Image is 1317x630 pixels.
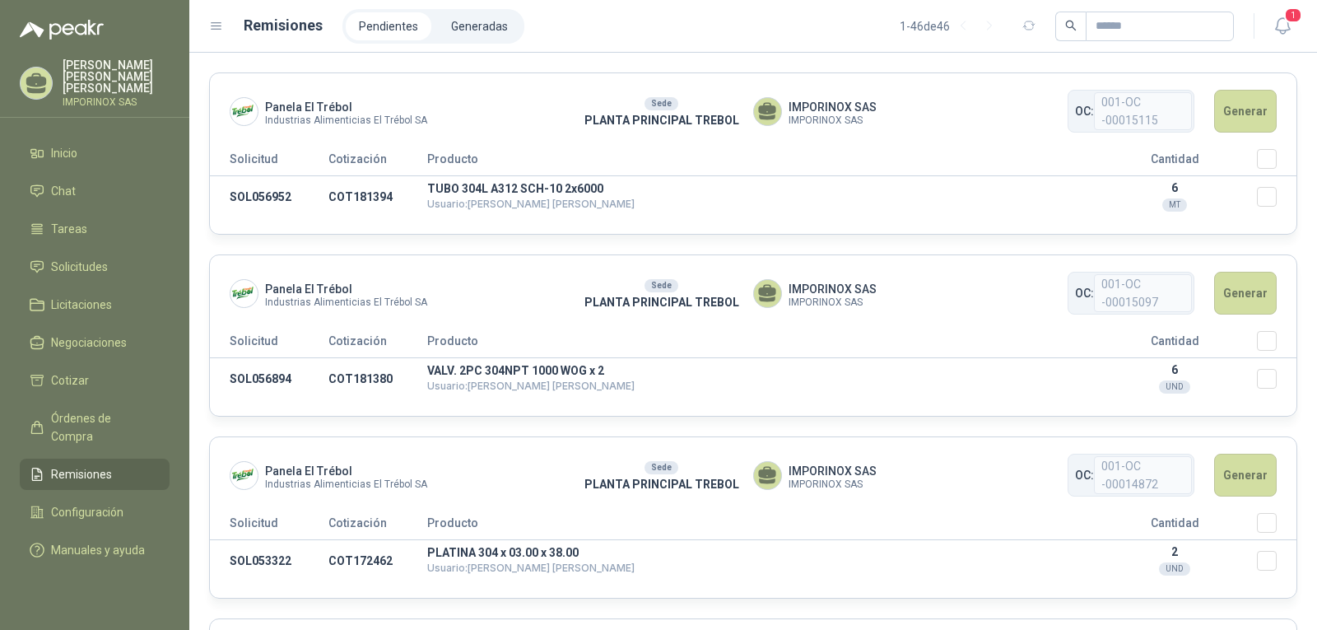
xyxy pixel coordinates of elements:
span: Tareas [51,220,87,238]
img: Company Logo [230,98,258,125]
span: 001-OC -00015097 [1094,274,1192,312]
img: Logo peakr [20,20,104,40]
td: Seleccionar/deseleccionar [1257,358,1296,400]
th: Producto [427,149,1092,176]
button: Generar [1214,272,1277,315]
div: UND [1159,380,1190,394]
span: Negociaciones [51,334,127,352]
td: COT172462 [328,540,427,582]
span: Usuario: [PERSON_NAME] [PERSON_NAME] [427,380,635,392]
p: 2 [1092,545,1257,558]
th: Cotización [328,331,427,358]
th: Producto [427,331,1092,358]
td: SOL056894 [210,358,328,400]
span: Industrias Alimenticias El Trébol SA [265,298,427,307]
td: SOL056952 [210,176,328,218]
img: Company Logo [230,280,258,307]
span: Configuración [51,503,123,521]
span: OC: [1075,102,1094,120]
th: Solicitud [210,149,328,176]
th: Seleccionar/deseleccionar [1257,513,1296,540]
a: Negociaciones [20,327,170,358]
p: PLANTA PRINCIPAL TREBOL [570,293,753,311]
p: [PERSON_NAME] [PERSON_NAME] [PERSON_NAME] [63,59,170,94]
p: PLATINA 304 x 03.00 x 38.00 [427,547,1092,558]
a: Órdenes de Compra [20,403,170,452]
button: Generar [1214,90,1277,133]
span: OC: [1075,466,1094,484]
span: Órdenes de Compra [51,409,154,446]
a: Cotizar [20,365,170,396]
th: Solicitud [210,331,328,358]
a: Manuales y ayuda [20,534,170,566]
th: Seleccionar/deseleccionar [1257,331,1296,358]
th: Cantidad [1092,149,1257,176]
p: PLANTA PRINCIPAL TREBOL [570,111,753,129]
p: 6 [1092,181,1257,194]
h1: Remisiones [244,14,323,37]
p: VALV. 2PC 304NPT 1000 WOG x 2 [427,365,1092,376]
a: Licitaciones [20,289,170,320]
span: Panela El Trébol [265,280,427,298]
p: PLANTA PRINCIPAL TREBOL [570,475,753,493]
span: IMPORINOX SAS [789,116,877,125]
span: IMPORINOX SAS [789,280,877,298]
th: Cotización [328,149,427,176]
span: IMPORINOX SAS [789,98,877,116]
span: Panela El Trébol [265,462,427,480]
th: Seleccionar/deseleccionar [1257,149,1296,176]
span: Usuario: [PERSON_NAME] [PERSON_NAME] [427,198,635,210]
td: SOL053322 [210,540,328,582]
span: Industrias Alimenticias El Trébol SA [265,480,427,489]
th: Producto [427,513,1092,540]
div: Sede [645,97,678,110]
th: Solicitud [210,513,328,540]
span: 001-OC -00014872 [1094,456,1192,494]
span: 001-OC -00015115 [1094,92,1192,130]
div: MT [1162,198,1187,212]
a: Pendientes [346,12,431,40]
span: Industrias Alimenticias El Trébol SA [265,116,427,125]
p: 6 [1092,363,1257,376]
div: UND [1159,562,1190,576]
button: 1 [1268,12,1297,41]
span: Manuales y ayuda [51,541,145,559]
p: IMPORINOX SAS [63,97,170,107]
a: Tareas [20,213,170,245]
span: Chat [51,182,76,200]
span: Licitaciones [51,296,112,314]
td: COT181380 [328,358,427,400]
img: Company Logo [230,462,258,489]
a: Inicio [20,138,170,169]
span: Inicio [51,144,77,162]
a: Solicitudes [20,251,170,282]
span: search [1065,20,1077,31]
a: Generadas [438,12,521,40]
span: IMPORINOX SAS [789,298,877,307]
td: Seleccionar/deseleccionar [1257,176,1296,218]
span: OC: [1075,284,1094,302]
div: Sede [645,461,678,474]
span: Solicitudes [51,258,108,276]
th: Cotización [328,513,427,540]
a: Chat [20,175,170,207]
div: 1 - 46 de 46 [900,13,1003,40]
td: Seleccionar/deseleccionar [1257,540,1296,582]
td: COT181394 [328,176,427,218]
span: Cotizar [51,371,89,390]
div: Sede [645,279,678,292]
span: Remisiones [51,465,112,483]
span: Usuario: [PERSON_NAME] [PERSON_NAME] [427,562,635,574]
span: 1 [1284,7,1302,23]
p: TUBO 304L A312 SCH-10 2x6000 [427,183,1092,194]
th: Cantidad [1092,331,1257,358]
a: Configuración [20,497,170,528]
button: Generar [1214,454,1277,497]
a: Remisiones [20,459,170,490]
th: Cantidad [1092,513,1257,540]
span: Panela El Trébol [265,98,427,116]
span: IMPORINOX SAS [789,480,877,489]
span: IMPORINOX SAS [789,462,877,480]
